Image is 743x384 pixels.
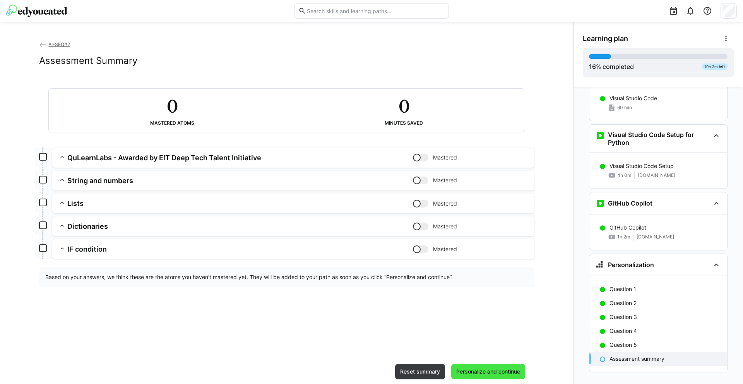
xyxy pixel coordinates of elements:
[583,34,628,43] span: Learning plan
[67,176,413,185] h3: String and numbers
[451,364,525,379] button: Personalize and continue
[609,327,637,335] p: Question 4
[609,224,646,231] p: GitHub Copilot
[399,95,409,117] h2: 0
[433,177,457,184] span: Mastered
[39,41,70,47] a: AI-SEQ#2
[67,153,413,162] h3: QuLearnLabs - Awarded by EIT Deep Tech Talent Initiative
[433,200,457,207] span: Mastered
[455,368,521,375] span: Personalize and continue
[609,162,674,170] p: Visual Studio Code Setup
[306,7,445,14] input: Search skills and learning paths…
[609,285,636,293] p: Question 1
[702,63,728,70] div: 19h 3m left
[609,313,637,321] p: Question 3
[67,222,413,231] h3: Dictionaries
[608,131,710,146] h3: Visual Studio Code Setup for Python
[433,154,457,161] span: Mastered
[638,172,675,178] span: [DOMAIN_NAME]
[637,234,674,240] span: [DOMAIN_NAME]
[433,223,457,230] span: Mastered
[67,245,413,254] h3: IF condition
[617,234,630,240] span: 1h 2m
[67,199,413,208] h3: Lists
[39,55,137,67] h2: Assessment Summary
[39,267,534,287] div: Based on your answers, we think these are the atoms you haven’t mastered yet. They will be added ...
[385,120,423,126] div: Minutes saved
[48,41,70,47] span: AI-SEQ#2
[609,94,657,102] p: Visual Studio Code
[608,199,652,207] h3: GitHub Copilot
[608,261,654,269] h3: Personalization
[589,62,634,71] div: % completed
[433,245,457,253] span: Mastered
[395,364,445,379] button: Reset summary
[617,172,631,178] span: 4h 0m
[589,63,596,70] span: 16
[609,355,664,363] p: Assessment summary
[150,120,194,126] div: Mastered atoms
[167,95,178,117] h2: 0
[399,368,441,375] span: Reset summary
[609,299,637,307] p: Question 2
[609,341,637,349] p: Question 5
[617,105,632,111] span: 60 min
